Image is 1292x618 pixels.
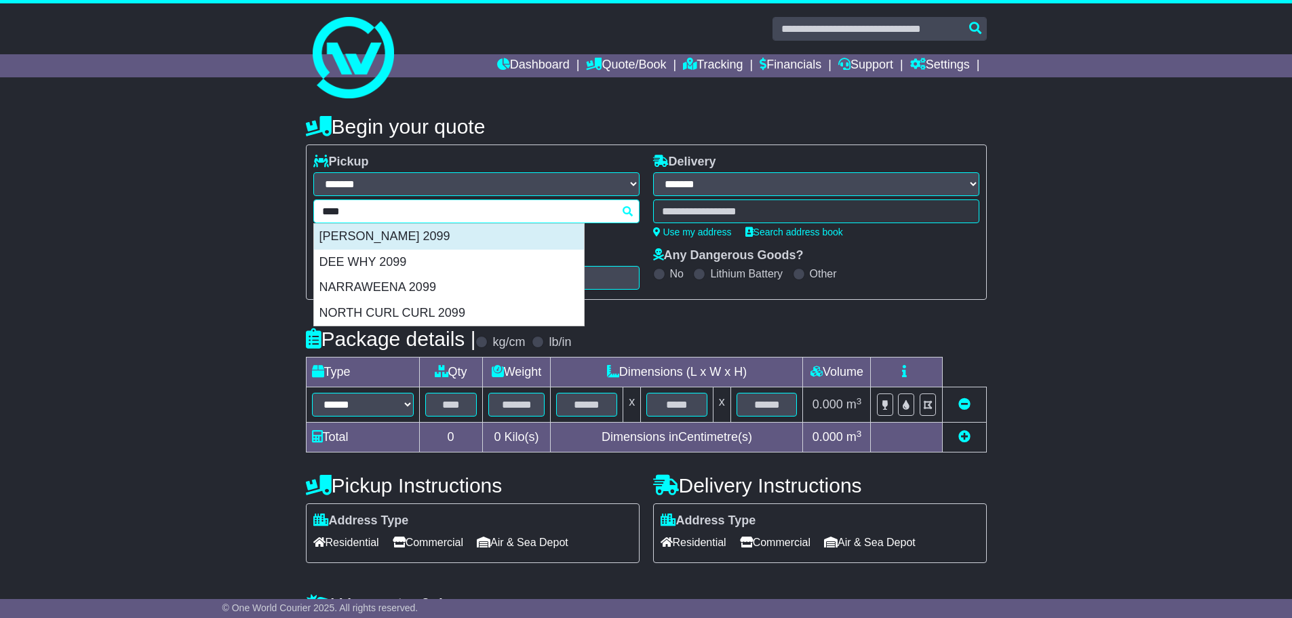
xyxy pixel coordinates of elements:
[492,335,525,350] label: kg/cm
[661,514,756,528] label: Address Type
[222,602,418,613] span: © One World Courier 2025. All rights reserved.
[824,532,916,553] span: Air & Sea Depot
[549,335,571,350] label: lb/in
[393,532,463,553] span: Commercial
[306,594,987,616] h4: Warranty & Insurance
[670,267,684,280] label: No
[760,54,821,77] a: Financials
[306,328,476,350] h4: Package details |
[813,398,843,411] span: 0.000
[313,155,369,170] label: Pickup
[958,430,971,444] a: Add new item
[306,358,419,387] td: Type
[314,250,584,275] div: DEE WHY 2099
[497,54,570,77] a: Dashboard
[306,115,987,138] h4: Begin your quote
[551,358,803,387] td: Dimensions (L x W x H)
[857,396,862,406] sup: 3
[846,430,862,444] span: m
[810,267,837,280] label: Other
[419,423,482,452] td: 0
[958,398,971,411] a: Remove this item
[477,532,568,553] span: Air & Sea Depot
[482,358,551,387] td: Weight
[314,224,584,250] div: [PERSON_NAME] 2099
[857,429,862,439] sup: 3
[419,358,482,387] td: Qty
[813,430,843,444] span: 0.000
[661,532,726,553] span: Residential
[306,474,640,497] h4: Pickup Instructions
[494,430,501,444] span: 0
[313,514,409,528] label: Address Type
[710,267,783,280] label: Lithium Battery
[482,423,551,452] td: Kilo(s)
[846,398,862,411] span: m
[653,474,987,497] h4: Delivery Instructions
[306,423,419,452] td: Total
[838,54,893,77] a: Support
[713,387,730,423] td: x
[313,532,379,553] span: Residential
[313,199,640,223] typeahead: Please provide city
[314,275,584,301] div: NARRAWEENA 2099
[653,155,716,170] label: Delivery
[653,227,732,237] a: Use my address
[623,387,641,423] td: x
[745,227,843,237] a: Search address book
[653,248,804,263] label: Any Dangerous Goods?
[910,54,970,77] a: Settings
[683,54,743,77] a: Tracking
[803,358,871,387] td: Volume
[551,423,803,452] td: Dimensions in Centimetre(s)
[740,532,810,553] span: Commercial
[314,301,584,326] div: NORTH CURL CURL 2099
[586,54,666,77] a: Quote/Book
